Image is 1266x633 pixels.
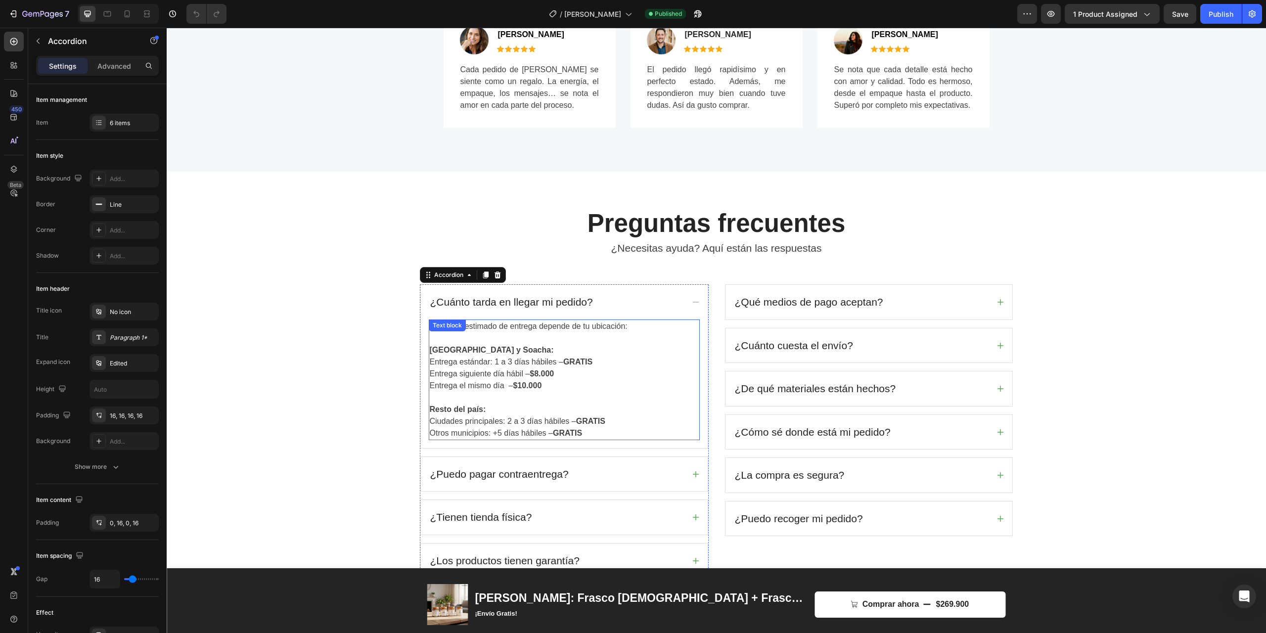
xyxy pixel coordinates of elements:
p: El tiempo estimado de entrega depende de tu ubicación: [263,293,532,305]
p: Se nota que cada detalle está hecho con amor y calidad. Todo es hermoso, desde el empaque hasta e... [668,36,806,84]
strong: GRATIS [409,389,439,398]
div: Background [36,172,84,185]
div: Shadow [36,251,59,260]
p: 7 [65,8,69,20]
div: Add... [110,226,156,235]
div: Expand icon [36,358,70,366]
button: Comprar ahora [648,564,839,590]
strong: [GEOGRAPHIC_DATA] y Soacha: [263,318,387,326]
div: Show more [75,462,121,472]
p: El pedido llegó rapidísimo y en perfecto estado. Además, me respondieron muy bien cuando tuve dud... [481,36,619,84]
p: ¿Puedo pagar contraentrega? [264,439,402,454]
div: Edited [110,359,156,368]
button: Save [1164,4,1196,24]
div: 6 items [110,119,156,128]
div: Add... [110,437,156,446]
p: ¿Puedo recoger mi pedido? [568,483,696,499]
div: Title icon [36,306,62,315]
div: Item style [36,151,63,160]
div: Title [36,333,48,342]
span: [PERSON_NAME] [564,9,621,19]
span: 1 product assigned [1073,9,1137,19]
span: [PERSON_NAME] [705,2,771,11]
strong: GRATIS [397,330,426,338]
p: ¿Cuánto tarda en llegar mi pedido? [264,267,426,282]
div: Item management [36,95,87,104]
p: ¿Necesitas ayuda? Aquí están las respuestas [254,213,846,228]
div: Corner [36,226,56,234]
p: ¿Cómo sé donde está mi pedido? [568,397,724,412]
p: ¿De qué materiales están hechos? [568,353,729,369]
p: Entrega estándar: 1 a 3 días hábiles – [263,328,532,340]
span: Published [655,9,682,18]
div: Paragraph 1* [110,333,156,342]
div: Background [36,437,70,446]
div: 450 [9,105,24,113]
iframe: Design area [167,28,1266,633]
div: Item spacing [36,549,86,563]
p: ¿Qué medios de pago aceptan? [568,267,717,282]
div: Add... [110,252,156,261]
div: Item [36,118,48,127]
strong: Resto del país: [263,377,319,386]
button: Show more [36,458,159,476]
h2: Preguntas frecuentes [253,180,847,212]
p: Advanced [97,61,131,71]
div: Gap [36,575,47,584]
div: 0, 16, 0, 16 [110,519,156,528]
div: Publish [1209,9,1233,19]
div: Text block [264,293,297,302]
button: Publish [1200,4,1242,24]
p: Settings [49,61,77,71]
div: Accordion [266,243,299,252]
h1: [PERSON_NAME]: Frasco [DEMOGRAPHIC_DATA] + Frasco Presente + Frascos TúYo [308,562,642,579]
input: Auto [90,570,120,588]
p: Entrega el mismo día – [263,352,532,364]
div: No icon [110,308,156,316]
p: Accordion [48,35,132,47]
p: Ciudades principales: 2 a 3 días hábiles – [263,388,532,400]
div: Undo/Redo [186,4,226,24]
div: Add... [110,175,156,183]
div: Item content [36,494,85,507]
div: Open Intercom Messenger [1232,585,1256,608]
button: 7 [4,4,74,24]
p: ¿Tienen tienda física? [264,482,365,497]
div: Beta [7,181,24,189]
span: [PERSON_NAME] [331,2,398,11]
strong: $8.000 [363,342,387,350]
p: ¿Cuánto cuesta el envío? [568,310,686,326]
p: ¡Envío Gratis! [309,582,641,590]
strong: $10.000 [346,354,375,362]
div: Item header [36,284,70,293]
div: Padding [36,518,59,527]
strong: GRATIS [386,401,415,409]
span: / [560,9,562,19]
p: ¿La compra es segura? [568,440,678,455]
p: ¿Los productos tienen garantía? [264,525,413,541]
div: Height [36,383,68,396]
div: Effect [36,608,53,617]
div: $269.900 [768,571,803,583]
input: Auto [90,380,158,398]
div: Comprar ahora [696,572,753,582]
div: Border [36,200,55,209]
div: Line [110,200,156,209]
button: 1 product assigned [1065,4,1160,24]
div: 16, 16, 16, 16 [110,411,156,420]
p: Cada pedido de [PERSON_NAME] se siente como un regalo. La energía, el empaque, los mensajes… se n... [294,36,432,84]
p: [PERSON_NAME] [518,1,585,13]
p: Otros municipios: +5 días hábiles – [263,400,532,411]
div: Padding [36,409,73,422]
p: Entrega siguiente día hábil – [263,340,532,352]
span: Save [1172,10,1188,18]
